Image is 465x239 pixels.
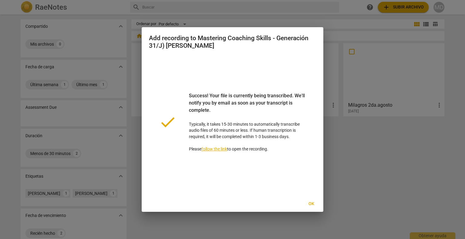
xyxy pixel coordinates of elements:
button: Ok [302,199,321,209]
p: Typically, it takes 15-30 minutes to automatically transcribe audio files of 60 minutes or less. ... [189,92,306,152]
div: Success! Your file is currently being transcribed. We'll notify you by email as soon as your tran... [189,92,306,121]
a: follow the link [201,147,227,151]
span: done [159,113,177,131]
span: Ok [306,201,316,207]
h2: Add recording to Mastering Coaching Skills - Generación 31/J) [PERSON_NAME] [149,34,316,49]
